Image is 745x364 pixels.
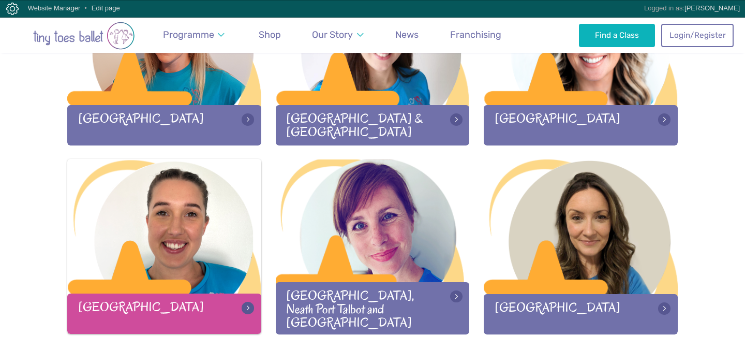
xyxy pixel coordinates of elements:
a: Our Story [307,23,368,47]
a: Edit page [92,4,120,12]
span: Our Story [312,29,353,40]
a: Franchising [445,23,506,47]
a: Shop [254,23,286,47]
span: News [395,29,419,40]
img: tiny toes ballet [11,22,156,50]
a: News [391,23,423,47]
span: Shop [259,29,281,40]
a: [GEOGRAPHIC_DATA] [67,159,261,333]
div: Logged in as: [644,1,740,16]
div: [GEOGRAPHIC_DATA] & [GEOGRAPHIC_DATA] [276,105,470,145]
div: [GEOGRAPHIC_DATA] [67,105,261,145]
a: Find a Class [579,24,655,47]
a: [PERSON_NAME] [684,4,740,12]
a: [GEOGRAPHIC_DATA] [484,159,678,334]
a: Login/Register [661,24,734,47]
span: Franchising [450,29,501,40]
div: [GEOGRAPHIC_DATA] [484,294,678,334]
div: [GEOGRAPHIC_DATA] [484,105,678,145]
div: [GEOGRAPHIC_DATA], Neath Port Talbot and [GEOGRAPHIC_DATA] [276,282,470,334]
div: [GEOGRAPHIC_DATA] [67,294,261,333]
a: [GEOGRAPHIC_DATA], Neath Port Talbot and [GEOGRAPHIC_DATA] [276,159,470,334]
a: Go to home page [11,17,156,53]
span: Programme [163,29,214,40]
a: Programme [158,23,230,47]
img: Copper Bay Digital CMS [6,3,19,15]
a: Website Manager [28,4,81,12]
